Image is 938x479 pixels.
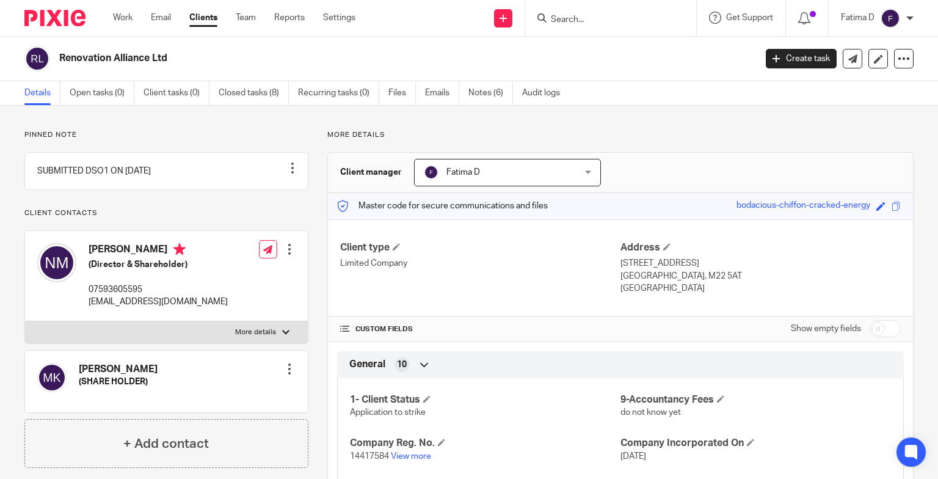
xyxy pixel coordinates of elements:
[766,49,837,68] a: Create task
[340,166,402,178] h3: Client manager
[235,327,276,337] p: More details
[337,200,548,212] p: Master code for secure communications and files
[425,81,459,105] a: Emails
[391,452,431,461] a: View more
[236,12,256,24] a: Team
[881,9,900,28] img: svg%3E
[350,437,620,450] h4: Company Reg. No.
[24,10,85,26] img: Pixie
[550,15,660,26] input: Search
[323,12,355,24] a: Settings
[736,199,870,213] div: bodacious-chiffon-cracked-energy
[841,12,874,24] p: Fatima D
[620,408,681,417] span: do not know yet
[522,81,569,105] a: Audit logs
[37,363,67,392] img: svg%3E
[70,81,134,105] a: Open tasks (0)
[79,363,158,376] h4: [PERSON_NAME]
[620,270,901,282] p: [GEOGRAPHIC_DATA], M22 5AT
[144,81,209,105] a: Client tasks (0)
[350,393,620,406] h4: 1- Client Status
[151,12,171,24] a: Email
[24,208,308,218] p: Client contacts
[340,257,620,269] p: Limited Company
[726,13,773,22] span: Get Support
[350,452,389,461] span: 14417584
[59,52,610,65] h2: Renovation Alliance Ltd
[189,12,217,24] a: Clients
[37,243,76,282] img: svg%3E
[388,81,416,105] a: Files
[79,376,158,388] h5: (SHARE HOLDER)
[24,81,60,105] a: Details
[791,323,861,335] label: Show empty fields
[350,408,426,417] span: Application to strike
[468,81,513,105] a: Notes (6)
[89,258,228,271] h5: (Director & Shareholder)
[298,81,379,105] a: Recurring tasks (0)
[89,283,228,296] p: 07593605595
[89,243,228,258] h4: [PERSON_NAME]
[424,165,438,180] img: svg%3E
[340,241,620,254] h4: Client type
[620,282,901,294] p: [GEOGRAPHIC_DATA]
[620,393,891,406] h4: 9-Accountancy Fees
[397,359,407,371] span: 10
[24,46,50,71] img: svg%3E
[327,130,914,140] p: More details
[340,324,620,334] h4: CUSTOM FIELDS
[620,452,646,461] span: [DATE]
[24,130,308,140] p: Pinned note
[620,241,901,254] h4: Address
[123,434,209,453] h4: + Add contact
[620,437,891,450] h4: Company Incorporated On
[219,81,289,105] a: Closed tasks (8)
[620,257,901,269] p: [STREET_ADDRESS]
[89,296,228,308] p: [EMAIL_ADDRESS][DOMAIN_NAME]
[274,12,305,24] a: Reports
[113,12,133,24] a: Work
[446,168,480,177] span: Fatima D
[349,358,385,371] span: General
[173,243,186,255] i: Primary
